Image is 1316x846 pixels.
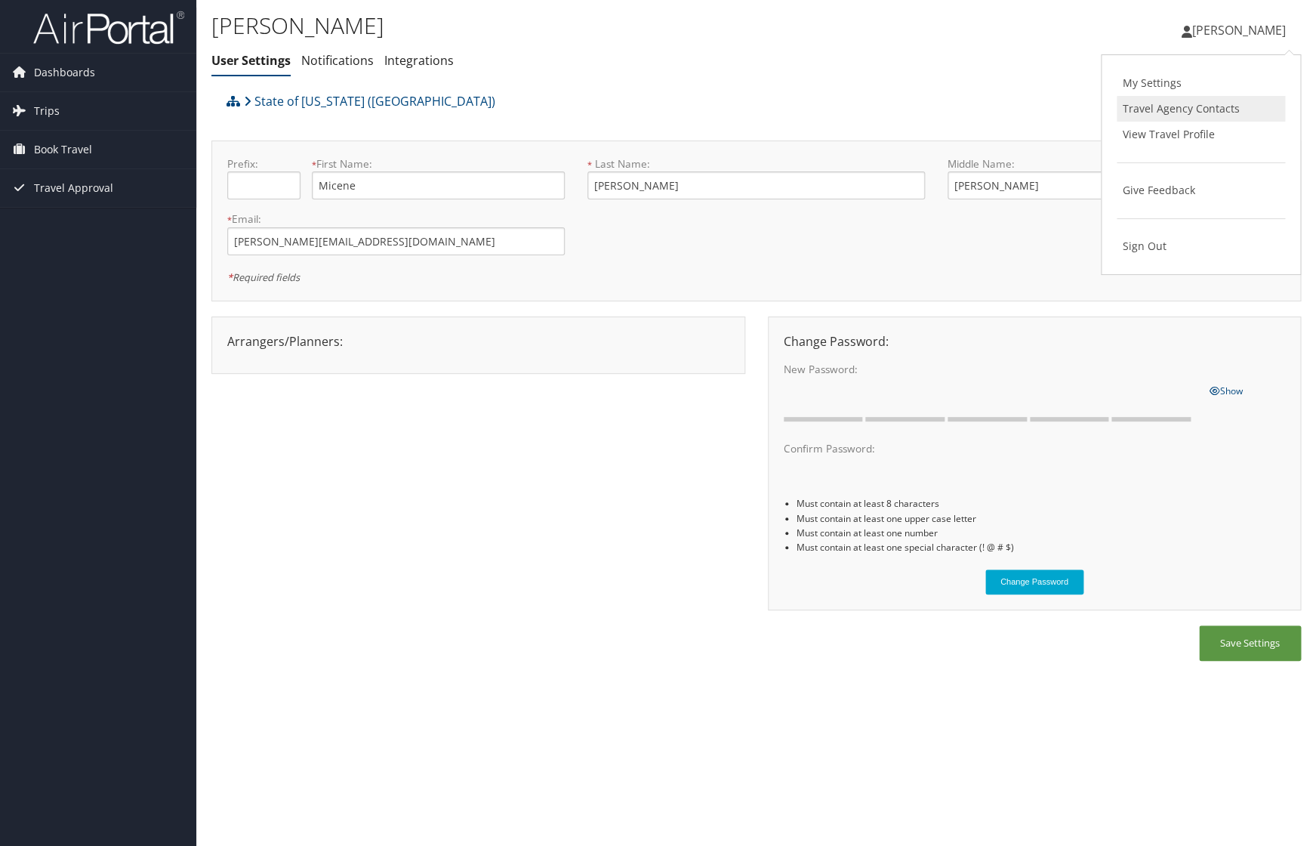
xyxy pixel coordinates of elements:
em: Required fields [227,270,300,284]
img: airportal-logo.png [33,10,184,45]
a: [PERSON_NAME] [1182,8,1301,53]
label: Middle Name: [948,156,1200,171]
li: Must contain at least one upper case letter [797,511,1285,526]
button: Save Settings [1199,625,1301,661]
a: State of [US_STATE] ([GEOGRAPHIC_DATA]) [244,86,495,116]
h1: [PERSON_NAME] [211,10,938,42]
span: Travel Approval [34,169,113,207]
a: Travel Agency Contacts [1117,96,1285,122]
span: Show [1209,384,1242,397]
span: [PERSON_NAME] [1192,22,1286,39]
li: Must contain at least one special character (! @ # $) [797,540,1285,554]
a: Notifications [301,52,374,69]
label: Confirm Password: [784,441,1198,456]
a: Give Feedback [1117,178,1285,203]
a: Sign Out [1117,233,1285,259]
span: Dashboards [34,54,95,91]
a: View Travel Profile [1117,122,1285,147]
div: Change Password: [772,332,1297,350]
a: My Settings [1117,70,1285,96]
li: Must contain at least 8 characters [797,496,1285,511]
label: First Name: [312,156,565,171]
a: Show [1209,381,1242,398]
label: Email: [227,211,565,227]
a: User Settings [211,52,291,69]
span: Trips [34,92,60,130]
button: Change Password [985,570,1083,594]
span: Book Travel [34,131,92,168]
li: Must contain at least one number [797,526,1285,540]
div: Arrangers/Planners: [216,332,741,350]
label: Prefix: [227,156,300,171]
label: New Password: [784,362,1198,377]
a: Integrations [384,52,454,69]
label: Last Name: [587,156,925,171]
